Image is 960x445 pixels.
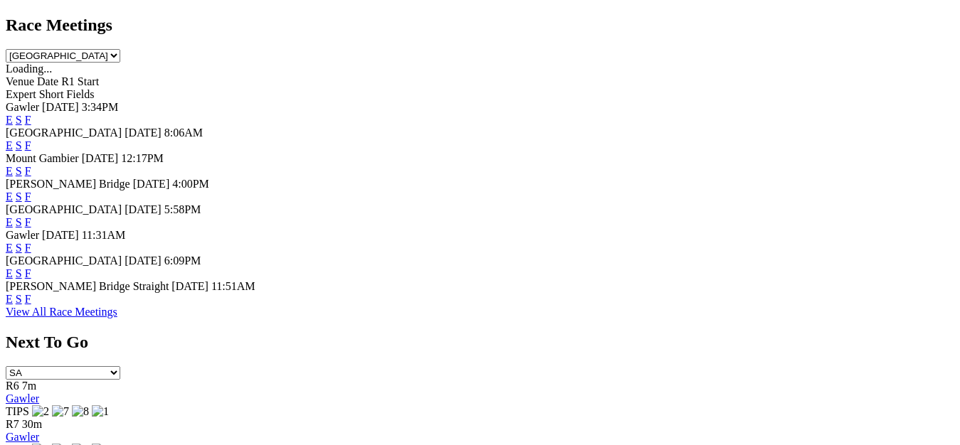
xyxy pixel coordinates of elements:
[25,267,31,279] a: F
[52,405,69,418] img: 7
[6,418,19,430] span: R7
[92,405,109,418] img: 1
[6,333,954,352] h2: Next To Go
[6,216,13,228] a: E
[25,165,31,177] a: F
[16,267,22,279] a: S
[6,88,36,100] span: Expert
[6,306,117,318] a: View All Race Meetings
[6,139,13,151] a: E
[6,165,13,177] a: E
[6,191,13,203] a: E
[6,101,39,113] span: Gawler
[6,280,169,292] span: [PERSON_NAME] Bridge Straight
[6,229,39,241] span: Gawler
[6,203,122,215] span: [GEOGRAPHIC_DATA]
[172,178,209,190] span: 4:00PM
[6,380,19,392] span: R6
[16,191,22,203] a: S
[164,203,201,215] span: 5:58PM
[72,405,89,418] img: 8
[6,63,52,75] span: Loading...
[6,267,13,279] a: E
[16,114,22,126] a: S
[82,101,119,113] span: 3:34PM
[6,127,122,139] span: [GEOGRAPHIC_DATA]
[25,114,31,126] a: F
[82,152,119,164] span: [DATE]
[16,242,22,254] a: S
[125,254,162,267] span: [DATE]
[133,178,170,190] span: [DATE]
[6,405,29,417] span: TIPS
[164,254,201,267] span: 6:09PM
[16,165,22,177] a: S
[164,127,203,139] span: 8:06AM
[22,380,36,392] span: 7m
[37,75,58,87] span: Date
[82,229,126,241] span: 11:31AM
[32,405,49,418] img: 2
[6,114,13,126] a: E
[16,293,22,305] a: S
[6,75,34,87] span: Venue
[61,75,99,87] span: R1 Start
[42,229,79,241] span: [DATE]
[25,293,31,305] a: F
[172,280,209,292] span: [DATE]
[6,178,130,190] span: [PERSON_NAME] Bridge
[125,127,162,139] span: [DATE]
[16,139,22,151] a: S
[6,392,39,404] a: Gawler
[6,293,13,305] a: E
[6,431,39,443] a: Gawler
[25,216,31,228] a: F
[121,152,164,164] span: 12:17PM
[6,242,13,254] a: E
[16,216,22,228] a: S
[25,191,31,203] a: F
[25,139,31,151] a: F
[125,203,162,215] span: [DATE]
[6,16,954,35] h2: Race Meetings
[6,152,79,164] span: Mount Gambier
[211,280,255,292] span: 11:51AM
[66,88,94,100] span: Fields
[42,101,79,113] span: [DATE]
[39,88,64,100] span: Short
[22,418,42,430] span: 30m
[25,242,31,254] a: F
[6,254,122,267] span: [GEOGRAPHIC_DATA]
